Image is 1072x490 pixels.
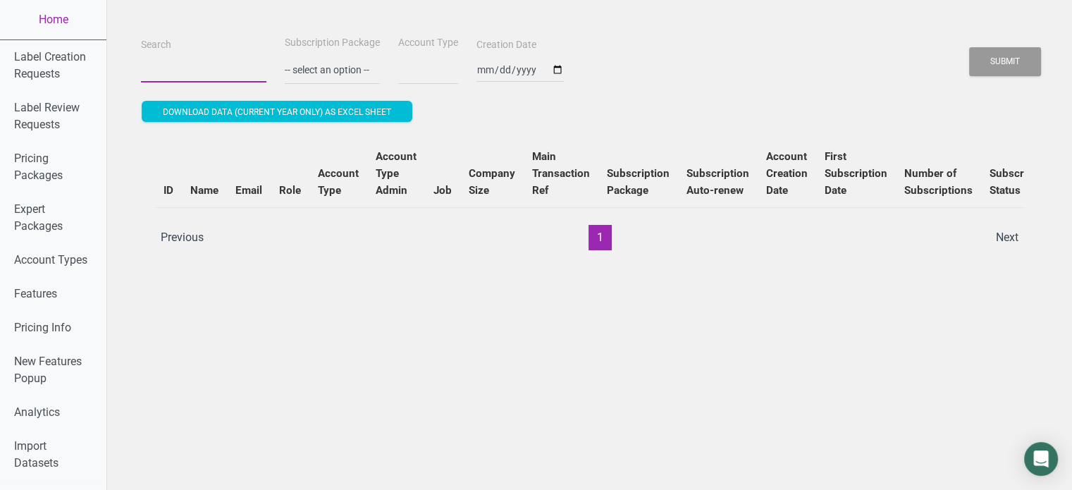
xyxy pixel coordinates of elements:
[433,184,452,197] b: Job
[142,101,412,122] button: Download data (current year only) as excel sheet
[825,150,887,197] b: First Subscription Date
[990,167,1052,197] b: Subscription Status
[904,167,973,197] b: Number of Subscriptions
[318,167,359,197] b: Account Type
[532,150,590,197] b: Main Transaction Ref
[285,36,380,50] label: Subscription Package
[589,225,612,250] button: 1
[476,38,536,52] label: Creation Date
[235,184,262,197] b: Email
[164,184,173,197] b: ID
[141,38,171,52] label: Search
[190,184,218,197] b: Name
[141,125,1038,264] div: Users
[398,36,458,50] label: Account Type
[163,107,391,117] span: Download data (current year only) as excel sheet
[607,167,670,197] b: Subscription Package
[376,150,417,197] b: Account Type Admin
[279,184,301,197] b: Role
[686,167,749,197] b: Subscription Auto-renew
[155,225,1024,250] div: Page navigation example
[969,47,1041,76] button: Submit
[1024,442,1058,476] div: Open Intercom Messenger
[469,167,515,197] b: Company Size
[766,150,808,197] b: Account Creation Date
